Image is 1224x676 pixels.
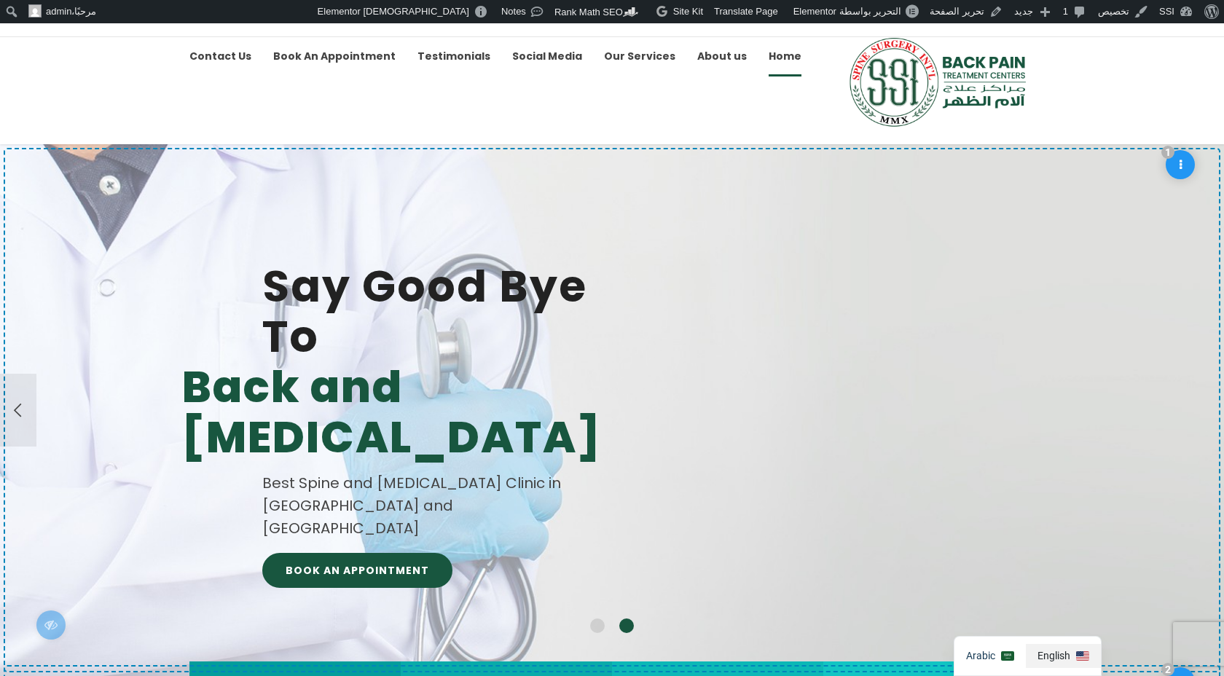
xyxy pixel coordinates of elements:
span: Say Good Bye To [262,262,601,463]
a: Contact Us [189,36,251,76]
a: Social Media [512,36,582,76]
span: BOOK AN APPOINTMENT [286,565,429,575]
span: 1 [1161,146,1174,159]
span: Rank Math SEO [554,7,623,17]
span: Site Kit [673,6,703,17]
a: About us [697,36,747,76]
div: Website language selector [954,636,1102,676]
span: admin [46,6,71,17]
img: SSI [844,36,1035,127]
span: التحرير بواسطة Elementor [793,6,901,17]
button: 2 [590,618,605,633]
span: English [1037,650,1070,662]
div: Best Spine and [MEDICAL_DATA] Clinic in [GEOGRAPHIC_DATA] and [GEOGRAPHIC_DATA] [262,472,601,540]
span: Edit [1166,150,1195,179]
b: Back and [MEDICAL_DATA] [182,362,601,463]
span: 2 [1161,663,1174,676]
a: BOOK AN APPOINTMENT [262,553,452,588]
a: Testimonials [417,36,490,76]
a: Book An Appointment [273,36,396,76]
img: English [1076,651,1089,661]
button: 1 [619,618,634,633]
span: Edit/Preview [36,610,66,640]
a: English [1026,644,1101,668]
a: Our Services [604,36,675,76]
a: Home [769,36,801,76]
